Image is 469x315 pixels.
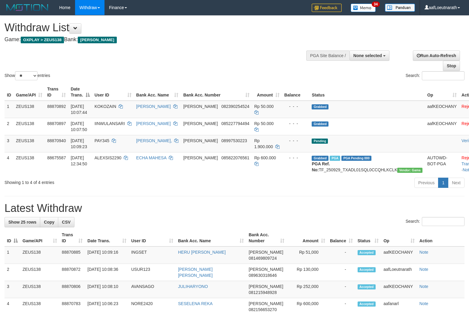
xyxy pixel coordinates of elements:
a: Note [419,301,428,306]
span: CSV [62,220,71,225]
span: PGA Pending [341,156,371,161]
h1: Latest Withdraw [5,202,464,214]
label: Search: [406,217,464,226]
input: Search: [422,217,464,226]
span: Marked by aafpengsreynich [330,156,340,161]
span: Grabbed [312,156,328,161]
span: [PERSON_NAME] [183,138,218,143]
td: - [328,281,355,298]
td: INGSET [129,246,176,264]
a: [PERSON_NAME] [136,104,171,109]
span: 88870897 [47,121,66,126]
a: Note [419,250,428,255]
select: Showentries [15,71,38,80]
input: Search: [422,71,464,80]
th: ID [5,84,14,101]
span: 88870892 [47,104,66,109]
a: Run Auto-Refresh [413,50,460,61]
span: Vendor URL: https://trx31.1velocity.biz [397,168,422,173]
span: PAY345 [95,138,109,143]
th: Bank Acc. Number: activate to sort column ascending [181,84,252,101]
img: Button%20Memo.svg [351,4,376,12]
span: Accepted [358,301,376,307]
td: Rp 51,000 [287,246,328,264]
th: Trans ID: activate to sort column ascending [59,229,85,246]
td: 2 [5,118,14,135]
span: [PERSON_NAME] [183,104,218,109]
span: Copy 082390254524 to clipboard [221,104,249,109]
span: KOKOZAIN [95,104,116,109]
a: 1 [438,178,448,188]
span: Copy 081469809724 to clipboard [249,256,277,261]
td: Rp 130,000 [287,264,328,281]
span: [DATE] 10:07:50 [71,121,87,132]
td: 88870806 [59,281,85,298]
label: Search: [406,71,464,80]
td: AVANSAGO [129,281,176,298]
a: ECHA MAHESA [136,155,166,160]
span: Accepted [358,250,376,255]
a: JULIHARYONO [178,284,208,289]
th: Game/API: activate to sort column ascending [20,229,59,246]
span: OXPLAY > ZEUS138 [21,37,64,43]
span: Copy 085822076561 to clipboard [221,155,249,160]
b: PGA Ref. No: [312,161,330,172]
span: [PERSON_NAME] [249,284,283,289]
span: Accepted [358,267,376,272]
td: ZEUS138 [20,281,59,298]
th: Op: activate to sort column ascending [425,84,459,101]
span: Copy 089630318646 to clipboard [249,273,277,278]
span: 34 [372,2,380,7]
td: aafKEOCHANY [425,101,459,118]
th: Date Trans.: activate to sort column descending [68,84,92,101]
th: Status: activate to sort column ascending [355,229,381,246]
a: [PERSON_NAME] [136,121,171,126]
span: [PERSON_NAME] [183,121,218,126]
td: aafKEOCHANY [425,118,459,135]
span: Accepted [358,284,376,289]
td: ZEUS138 [14,135,45,152]
td: 4 [5,152,14,175]
th: User ID: activate to sort column ascending [92,84,134,101]
a: [PERSON_NAME], [136,138,172,143]
span: 88675587 [47,155,66,160]
th: Trans ID: activate to sort column ascending [45,84,68,101]
img: MOTION_logo.png [5,3,50,12]
th: ID: activate to sort column descending [5,229,20,246]
th: Action [417,229,464,246]
th: Status [309,84,425,101]
td: 3 [5,281,20,298]
span: [PERSON_NAME] [78,37,116,43]
span: Pending [312,139,328,144]
div: - - - [284,138,307,144]
img: Feedback.jpg [312,4,342,12]
td: [DATE] 10:09:16 [85,246,129,264]
td: 3 [5,135,14,152]
div: Showing 1 to 4 of 4 entries [5,177,191,185]
h1: Withdraw List [5,22,307,34]
label: Show entries [5,71,50,80]
span: [PERSON_NAME] [183,155,218,160]
div: - - - [284,155,307,161]
th: User ID: activate to sort column ascending [129,229,176,246]
th: Amount: activate to sort column ascending [252,84,282,101]
th: Balance: activate to sort column ascending [328,229,355,246]
th: Game/API: activate to sort column ascending [14,84,45,101]
td: aafLoeutnarath [381,264,417,281]
td: ZEUS138 [20,264,59,281]
span: [PERSON_NAME] [249,250,283,255]
td: 1 [5,101,14,118]
a: [PERSON_NAME] [PERSON_NAME] [178,267,213,278]
th: Op: activate to sort column ascending [381,229,417,246]
span: ALEXSIS2290 [95,155,122,160]
span: [DATE] 10:09:23 [71,138,87,149]
a: Previous [414,178,438,188]
span: Copy 085227794494 to clipboard [221,121,249,126]
a: CSV [58,217,74,227]
th: Bank Acc. Name: activate to sort column ascending [176,229,246,246]
td: ZEUS138 [14,152,45,175]
th: Bank Acc. Number: activate to sort column ascending [246,229,287,246]
td: USUR123 [129,264,176,281]
th: Balance [282,84,310,101]
a: Show 25 rows [5,217,40,227]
